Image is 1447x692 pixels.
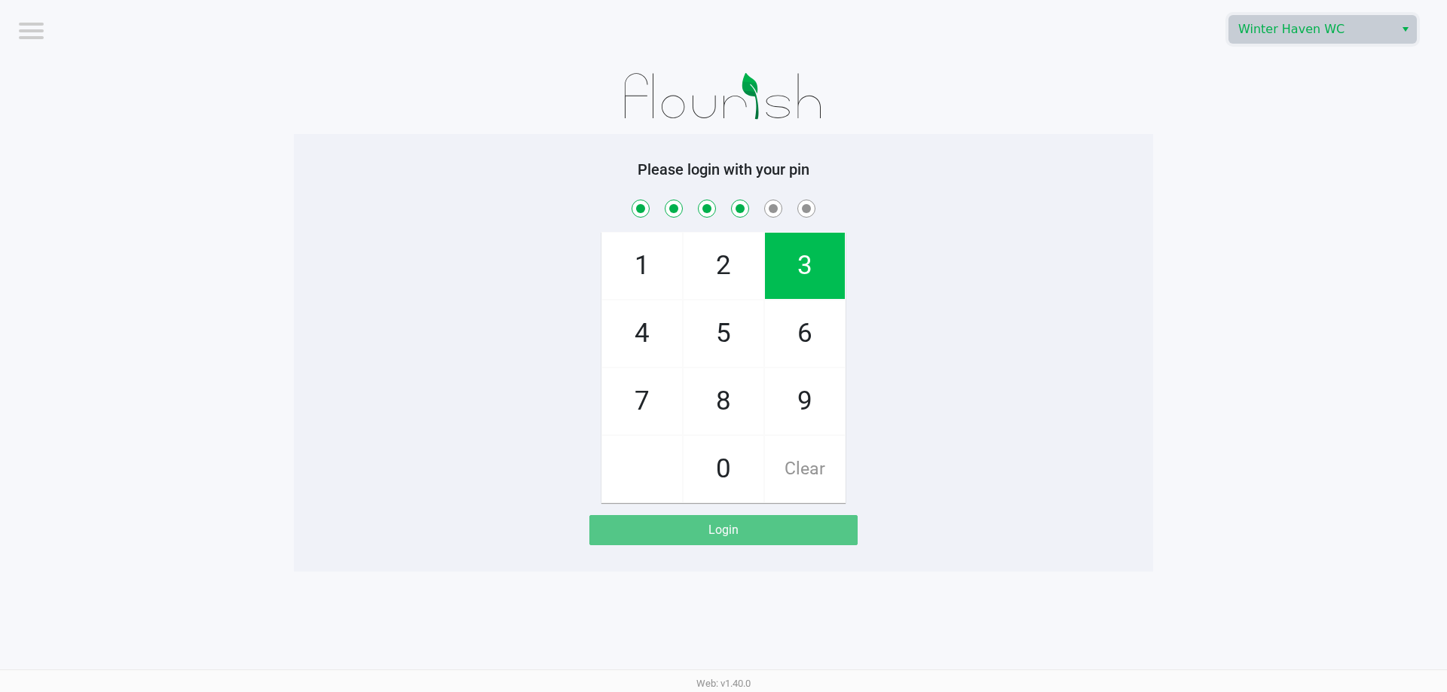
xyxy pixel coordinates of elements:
[684,368,763,434] span: 8
[684,300,763,367] span: 5
[765,233,845,299] span: 3
[1238,20,1385,38] span: Winter Haven WC
[1394,16,1416,43] button: Select
[765,368,845,434] span: 9
[602,233,682,299] span: 1
[305,160,1142,178] h5: Please login with your pin
[684,233,763,299] span: 2
[602,300,682,367] span: 4
[602,368,682,434] span: 7
[765,300,845,367] span: 6
[765,436,845,502] span: Clear
[696,678,751,689] span: Web: v1.40.0
[684,436,763,502] span: 0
